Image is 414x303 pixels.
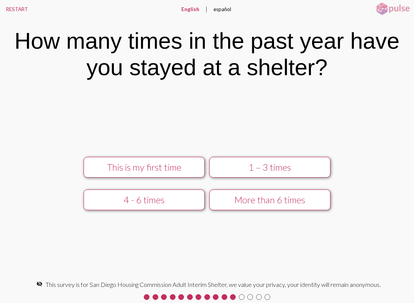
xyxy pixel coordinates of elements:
[46,281,381,288] span: This survey is for San Diego Housing Commission Adult Interim Shelter, we value your privacy, you...
[9,28,405,81] div: How many times in the past year have you stayed at a shelter?
[90,194,198,205] div: 4 - 6 times
[209,189,330,210] button: More than 6 times
[84,157,205,178] button: This is my first time
[216,162,324,173] div: 1 – 3 times
[209,157,330,178] button: 1 – 3 times
[36,281,43,287] mat-icon: visibility_off
[90,162,198,173] div: This is my first time
[374,2,412,16] img: pulsehorizontalsmall.png
[84,189,205,210] button: 4 - 6 times
[216,194,324,205] div: More than 6 times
